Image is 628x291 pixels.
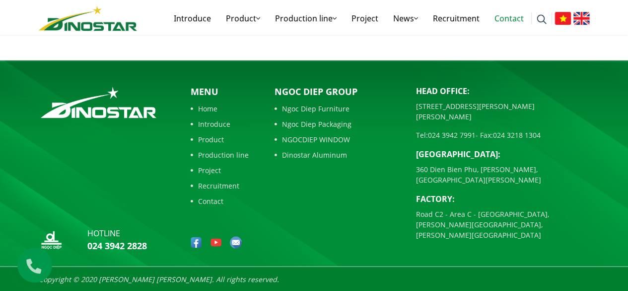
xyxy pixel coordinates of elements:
a: Contact [487,2,531,34]
a: 024 3942 2828 [87,240,147,252]
font: Ngoc Diep Furniture [282,104,349,113]
font: Recruitment [433,13,480,24]
font: Menu [191,86,218,97]
a: Project [344,2,386,34]
font: Tel: [416,130,428,140]
a: Recruitment [425,2,487,34]
img: logo [39,6,137,31]
a: Ngoc Diep Packaging [275,119,401,129]
font: [STREET_ADDRESS][PERSON_NAME][PERSON_NAME] [416,101,535,121]
font: Copyright © 2020 [PERSON_NAME] [PERSON_NAME]. All rights reserved. [39,275,279,284]
img: Vietnamese [555,12,571,25]
a: Product [218,2,268,34]
font: [GEOGRAPHIC_DATA]: [416,149,500,160]
font: Product [198,135,224,144]
font: Dinostar Aluminum [282,150,347,160]
font: Production line [275,13,333,24]
img: English [573,12,590,25]
font: Contact [494,13,524,24]
font: Product [226,13,256,24]
font: 360 Dien Bien Phu, [PERSON_NAME], [GEOGRAPHIC_DATA][PERSON_NAME] [416,165,541,185]
a: Production line [268,2,344,34]
a: Home [191,103,249,114]
a: Introduce [191,119,249,129]
a: Ngoc Diep Furniture [275,103,401,114]
font: Home [198,104,217,113]
a: Recruitment [191,181,249,191]
img: logo_nd_footer [39,227,64,252]
a: News [386,2,425,34]
a: 024 3942 7991 [428,130,476,140]
a: NGOCDIEP WINDOW [275,134,401,145]
font: hotline [87,228,120,239]
font: Road C2 - Area C - [GEOGRAPHIC_DATA], [PERSON_NAME][GEOGRAPHIC_DATA], [PERSON_NAME][GEOGRAPHIC_DATA] [416,209,549,240]
font: Ngoc Diep Group [275,86,357,97]
a: Introduce [166,2,218,34]
font: Recruitment [198,181,239,191]
font: Factory: [416,194,455,204]
font: Introduce [174,13,211,24]
img: logo_footer [39,85,158,120]
a: Project [191,165,249,176]
a: 024 3218 1304 [493,130,541,140]
font: Production line [198,150,249,160]
font: Head office: [416,86,470,97]
font: NGOCDIEP WINDOW [282,135,350,144]
font: - Fax: [476,130,493,140]
a: Product [191,134,249,145]
font: Contact [198,196,223,206]
img: search [537,14,547,24]
font: Project [351,13,378,24]
a: Production line [191,150,249,160]
font: News [393,13,414,24]
a: Contact [191,196,249,206]
font: Ngoc Diep Packaging [282,119,351,129]
font: Project [198,166,221,175]
font: Introduce [198,119,230,129]
a: Dinostar Aluminum [275,150,401,160]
